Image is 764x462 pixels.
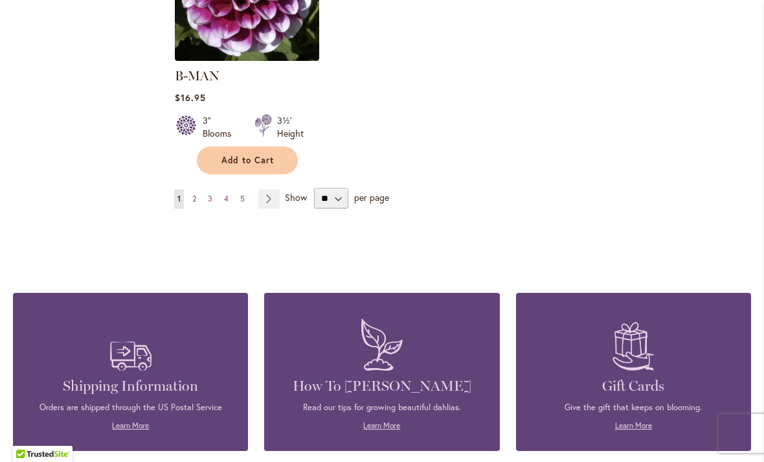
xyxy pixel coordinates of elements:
[175,91,206,104] span: $16.95
[32,402,229,413] p: Orders are shipped through the US Postal Service
[285,191,307,203] span: Show
[175,68,219,84] a: B-MAN
[354,191,389,203] span: per page
[192,194,196,203] span: 2
[284,377,480,395] h4: How To [PERSON_NAME]
[535,377,732,395] h4: Gift Cards
[363,421,400,430] a: Learn More
[221,155,275,166] span: Add to Cart
[177,194,181,203] span: 1
[240,194,245,203] span: 5
[32,377,229,395] h4: Shipping Information
[10,416,46,452] iframe: Launch Accessibility Center
[175,51,319,64] a: B-MAN
[205,189,216,209] a: 3
[284,402,480,413] p: Read our tips for growing beautiful dahlias.
[112,421,149,430] a: Learn More
[197,146,298,174] button: Add to Cart
[237,189,248,209] a: 5
[189,189,199,209] a: 2
[221,189,232,209] a: 4
[208,194,212,203] span: 3
[224,194,229,203] span: 4
[615,421,652,430] a: Learn More
[535,402,732,413] p: Give the gift that keeps on blooming.
[277,114,304,140] div: 3½' Height
[203,114,239,140] div: 3" Blooms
